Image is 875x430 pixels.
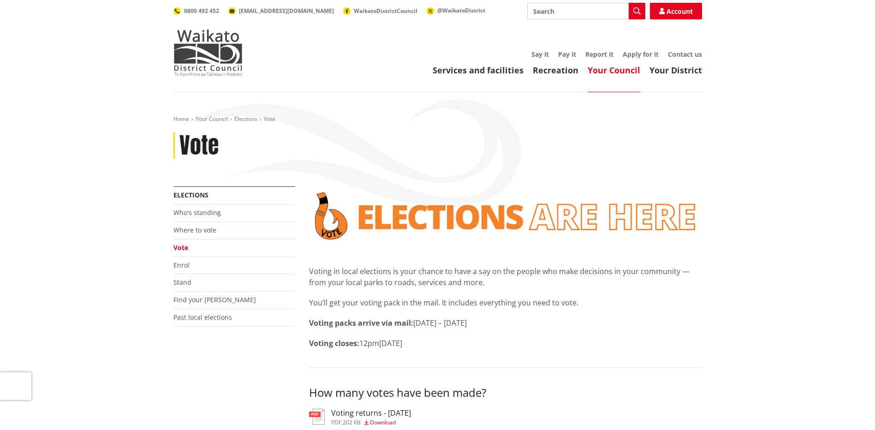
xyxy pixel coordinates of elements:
[234,115,257,123] a: Elections
[173,191,208,199] a: Elections
[173,30,243,76] img: Waikato District Council - Te Kaunihera aa Takiwaa o Waikato
[228,7,334,15] a: [EMAIL_ADDRESS][DOMAIN_NAME]
[623,50,659,59] a: Apply for it
[173,313,232,322] a: Past local elections
[239,7,334,15] span: [EMAIL_ADDRESS][DOMAIN_NAME]
[184,7,219,15] span: 0800 492 452
[309,409,325,425] img: document-pdf.svg
[343,7,417,15] a: WaikatoDistrictCouncil
[649,65,702,76] a: Your District
[527,3,645,19] input: Search input
[533,65,578,76] a: Recreation
[196,115,228,123] a: Your Council
[558,50,576,59] a: Pay it
[331,418,341,426] span: pdf
[309,186,702,245] img: Vote banner transparent
[309,386,702,400] h3: How many votes have been made?
[173,243,188,252] a: Vote
[359,338,402,348] span: 12pm[DATE]
[331,420,411,425] div: ,
[173,208,221,217] a: Who's standing
[309,297,702,308] p: You’ll get your voting pack in the mail. It includes everything you need to vote.
[173,226,216,234] a: Where to vote
[668,50,702,59] a: Contact us
[173,7,219,15] a: 0800 492 452
[370,418,396,426] span: Download
[309,318,413,328] strong: Voting packs arrive via mail:
[179,132,219,159] h1: Vote
[173,278,191,287] a: Stand
[309,338,359,348] strong: Voting closes:
[173,295,256,304] a: Find your [PERSON_NAME]
[309,317,702,328] p: [DATE] – [DATE]
[264,115,275,123] span: Vote
[650,3,702,19] a: Account
[173,115,189,123] a: Home
[585,50,613,59] a: Report it
[427,6,485,14] a: @WaikatoDistrict
[354,7,417,15] span: WaikatoDistrictCouncil
[437,6,485,14] span: @WaikatoDistrict
[173,261,190,269] a: Enrol
[531,50,549,59] a: Say it
[331,409,411,418] h3: Voting returns - [DATE]
[433,65,524,76] a: Services and facilities
[588,65,640,76] a: Your Council
[309,409,411,425] a: Voting returns - [DATE] pdf,202 KB Download
[173,115,702,123] nav: breadcrumb
[343,418,361,426] span: 202 KB
[309,266,702,288] p: Voting in local elections is your chance to have a say on the people who make decisions in your c...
